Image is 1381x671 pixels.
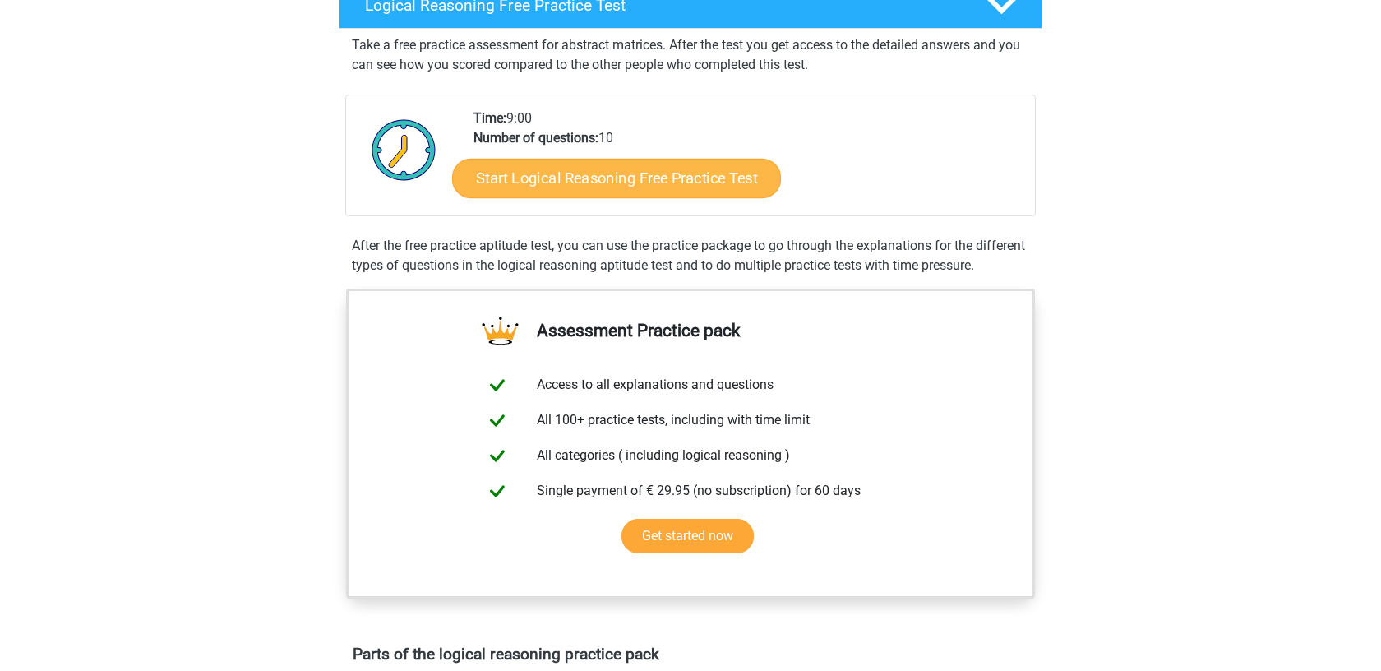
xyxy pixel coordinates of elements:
a: Start Logical Reasoning Free Practice Test [452,158,781,197]
a: Get started now [621,519,754,553]
img: Clock [363,109,446,191]
div: After the free practice aptitude test, you can use the practice package to go through the explana... [345,236,1036,275]
h4: Parts of the logical reasoning practice pack [353,645,1028,664]
b: Number of questions: [473,130,598,146]
p: Take a free practice assessment for abstract matrices. After the test you get access to the detai... [352,35,1029,75]
div: 9:00 10 [461,109,1034,215]
b: Time: [473,110,506,126]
